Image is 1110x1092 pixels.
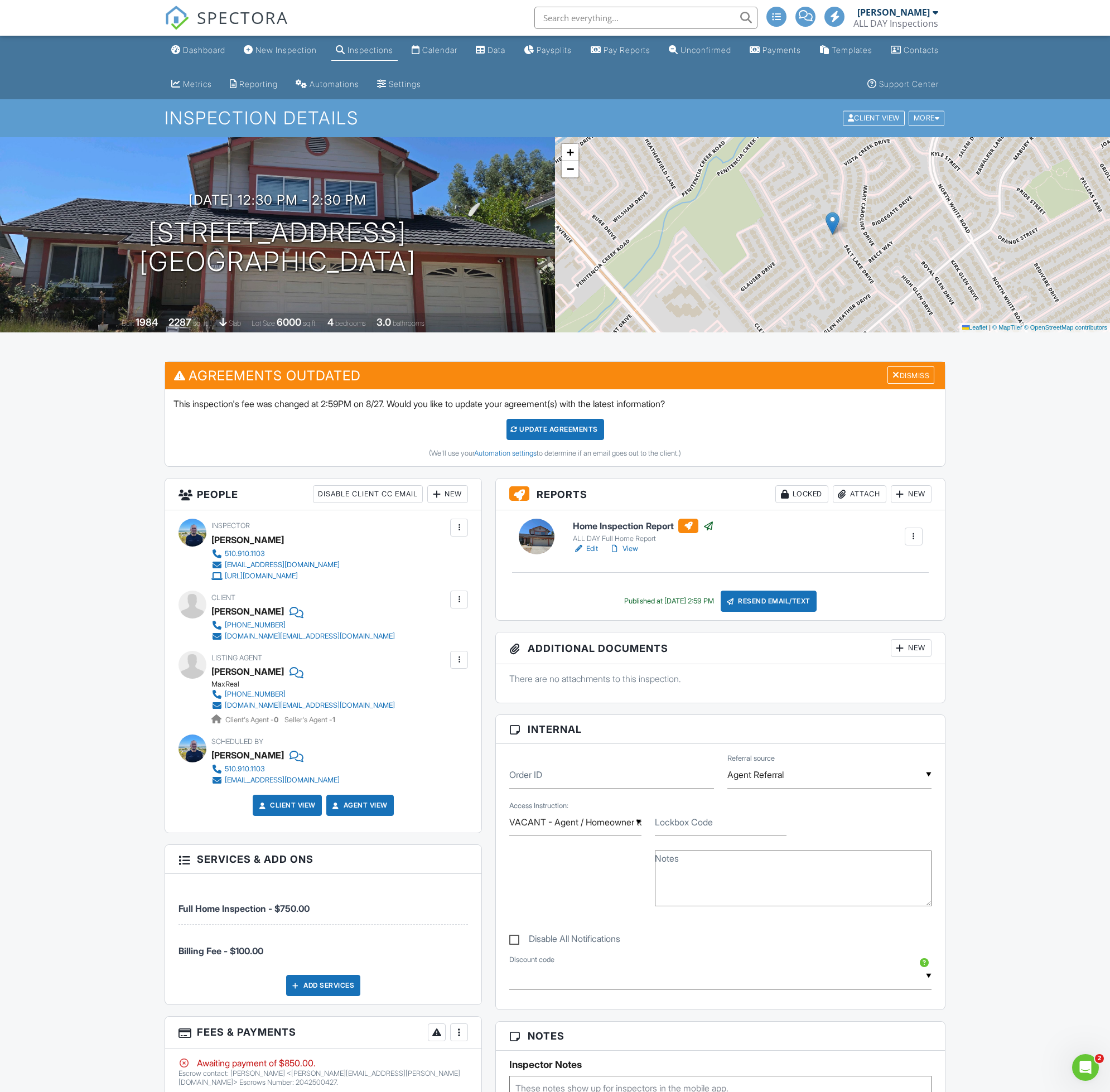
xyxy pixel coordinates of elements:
h3: Additional Documents [496,632,945,664]
span: Seller's Agent - [284,716,335,724]
span: bathrooms [393,319,424,327]
input: Search everything... [534,7,757,29]
label: Order ID [509,769,542,781]
li: Service: Full Home Inspection [178,882,468,924]
a: Data [471,40,510,61]
div: Data [488,45,505,55]
h1: Inspection Details [165,108,945,128]
span: Full Home Inspection - $750.00 [178,903,310,914]
a: [PHONE_NUMBER] [211,620,395,631]
h6: Home Inspection Report [573,519,714,533]
h3: Internal [496,715,945,744]
a: Payments [745,40,805,61]
span: − [567,162,574,176]
a: Dashboard [167,40,230,61]
a: 510.910.1103 [211,548,340,559]
div: (We'll use your to determine if an email goes out to the client.) [173,449,937,458]
label: Referral source [727,753,775,764]
div: Locked [775,485,828,503]
span: Billing Fee - $100.00 [178,945,263,956]
div: ALL DAY Full Home Report [573,534,714,543]
span: + [567,145,574,159]
p: There are no attachments to this inspection. [509,673,932,685]
div: 3.0 [377,316,391,328]
span: sq.ft. [303,319,317,327]
div: Automations [310,79,359,89]
strong: 0 [274,716,278,724]
a: [PERSON_NAME] [211,663,284,680]
a: Unconfirmed [664,40,736,61]
div: Update Agreements [506,419,604,440]
div: [EMAIL_ADDRESS][DOMAIN_NAME] [225,561,340,569]
div: Dismiss [887,366,934,384]
span: Scheduled By [211,737,263,746]
h3: Services & Add ons [165,845,481,874]
div: 510.910.1103 [225,549,265,558]
div: New [891,485,932,503]
a: Automation settings [474,449,537,457]
a: Pay Reports [586,40,655,61]
div: 4 [327,316,334,328]
img: The Best Home Inspection Software - Spectora [165,6,189,30]
a: SPECTORA [165,15,288,38]
a: Zoom in [562,144,578,161]
a: 510.910.1103 [211,764,340,775]
span: Client's Agent - [225,716,280,724]
div: Payments [762,45,801,55]
a: Paysplits [519,40,576,61]
span: SPECTORA [197,6,288,29]
h3: Agreements Outdated [165,362,945,389]
h3: Reports [496,479,945,510]
h3: Notes [496,1022,945,1051]
span: 2 [1095,1054,1104,1063]
div: Templates [832,45,872,55]
textarea: Notes [655,851,932,906]
a: Client View [257,800,316,811]
div: 1984 [136,316,158,328]
span: Client [211,593,235,602]
div: Awaiting payment of $850.00. [178,1057,468,1069]
h5: Inspector Notes [509,1059,932,1070]
a: Reporting [225,74,282,95]
a: New Inspection [239,40,321,61]
input: Lockbox Code [655,809,786,836]
div: Calendar [422,45,457,55]
a: Support Center [863,74,943,95]
a: Contacts [886,40,943,61]
img: Marker [826,212,839,235]
div: Unconfirmed [681,45,731,55]
div: Inspections [348,45,393,55]
a: Metrics [167,74,216,95]
a: Calendar [407,40,462,61]
label: Lockbox Code [655,816,713,828]
div: Resend Email/Text [721,591,817,612]
label: Disable All Notifications [509,934,620,948]
p: Escrow contact: [PERSON_NAME] <[PERSON_NAME][EMAIL_ADDRESS][PERSON_NAME][DOMAIN_NAME]> Escrows Nu... [178,1069,468,1087]
div: Add Services [286,975,360,996]
span: | [989,324,991,331]
label: Discount code [509,955,554,965]
div: [PERSON_NAME] [211,603,284,620]
span: Inspector [211,521,250,530]
div: Metrics [183,79,212,89]
strong: 1 [332,716,335,724]
a: © OpenStreetMap contributors [1024,324,1107,331]
li: Service: Billing Fee [178,925,468,966]
span: bedrooms [335,319,366,327]
a: Client View [842,113,908,122]
a: Settings [373,74,426,95]
a: Automations (Advanced) [291,74,364,95]
div: 510.910.1103 [225,765,265,774]
span: Lot Size [252,319,275,327]
div: [DOMAIN_NAME][EMAIL_ADDRESS][DOMAIN_NAME] [225,701,395,710]
div: [DOMAIN_NAME][EMAIL_ADDRESS][DOMAIN_NAME] [225,632,395,641]
div: New Inspection [255,45,317,55]
div: New [427,485,468,503]
a: [EMAIL_ADDRESS][DOMAIN_NAME] [211,775,340,786]
span: slab [229,319,241,327]
a: Zoom out [562,161,578,177]
a: Home Inspection Report ALL DAY Full Home Report [573,519,714,543]
div: MaxReal [211,680,404,689]
div: Attach [833,485,886,503]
